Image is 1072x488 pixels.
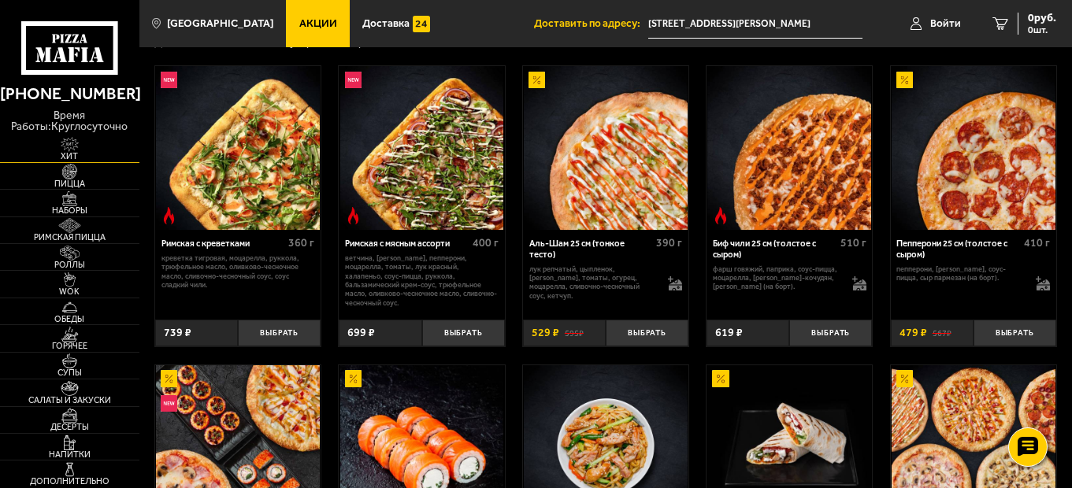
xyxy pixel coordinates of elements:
img: Акционный [712,370,729,386]
div: Биф чили 25 см (толстое с сыром) [713,238,836,260]
img: Акционный [345,370,362,386]
button: Выбрать [789,320,872,347]
a: АкционныйАль-Шам 25 см (тонкое тесто) [523,66,688,230]
span: [GEOGRAPHIC_DATA] [167,18,273,29]
span: Доставка [362,18,410,29]
p: ветчина, [PERSON_NAME], пепперони, моцарелла, томаты, лук красный, халапеньо, соус-пицца, руккола... [345,253,499,307]
img: 15daf4d41897b9f0e9f617042186c801.svg [413,16,429,32]
p: лук репчатый, цыпленок, [PERSON_NAME], томаты, огурец, моцарелла, сливочно-чесночный соус, кетчуп. [529,264,657,300]
div: Пепперони 25 см (толстое с сыром) [896,238,1020,260]
img: Острое блюдо [712,207,729,224]
p: креветка тигровая, моцарелла, руккола, трюфельное масло, оливково-чесночное масло, сливочно-чесно... [161,253,315,289]
span: 739 ₽ [164,327,191,338]
p: фарш говяжий, паприка, соус-пицца, моцарелла, [PERSON_NAME]-кочудян, [PERSON_NAME] (на борт). [713,264,840,291]
button: Выбрать [422,320,505,347]
span: 510 г [840,236,866,250]
img: Острое блюдо [345,207,362,224]
span: 410 г [1024,236,1050,250]
span: 360 г [288,236,314,250]
img: Акционный [896,370,913,386]
input: Ваш адрес доставки [648,9,862,39]
div: Римская с креветками [161,238,285,250]
p: пепперони, [PERSON_NAME], соус-пицца, сыр пармезан (на борт). [896,264,1024,283]
img: Пепперони 25 см (толстое с сыром) [892,66,1055,230]
img: Новинка [161,395,177,412]
button: Выбрать [606,320,688,347]
span: 400 г [473,236,499,250]
img: Акционный [529,72,545,88]
span: 0 руб. [1028,13,1056,24]
img: Новинка [161,72,177,88]
img: Аль-Шам 25 см (тонкое тесто) [524,66,688,230]
span: 529 ₽ [532,327,559,338]
div: Римская с мясным ассорти [345,238,469,250]
s: 567 ₽ [933,327,951,338]
span: Войти [930,18,961,29]
a: НовинкаОстрое блюдоРимская с мясным ассорти [339,66,504,230]
a: АкционныйПепперони 25 см (толстое с сыром) [891,66,1056,230]
span: Доставить по адресу: [534,18,648,29]
a: НовинкаОстрое блюдоРимская с креветками [155,66,321,230]
button: Выбрать [974,320,1056,347]
div: Аль-Шам 25 см (тонкое тесто) [529,238,653,260]
img: Акционный [161,370,177,386]
span: 619 ₽ [715,327,743,338]
img: Острое блюдо [161,207,177,224]
img: Римская с креветками [156,66,320,230]
span: улица Маршала Казакова, 60к2 [648,9,862,39]
span: Акции [299,18,337,29]
s: 595 ₽ [565,327,584,338]
span: 699 ₽ [347,327,375,338]
span: 390 г [656,236,682,250]
span: 479 ₽ [900,327,927,338]
img: Римская с мясным ассорти [340,66,504,230]
span: 0 шт. [1028,25,1056,35]
img: Биф чили 25 см (толстое с сыром) [707,66,871,230]
button: Выбрать [238,320,321,347]
img: Новинка [345,72,362,88]
a: Острое блюдоБиф чили 25 см (толстое с сыром) [707,66,872,230]
img: Акционный [896,72,913,88]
